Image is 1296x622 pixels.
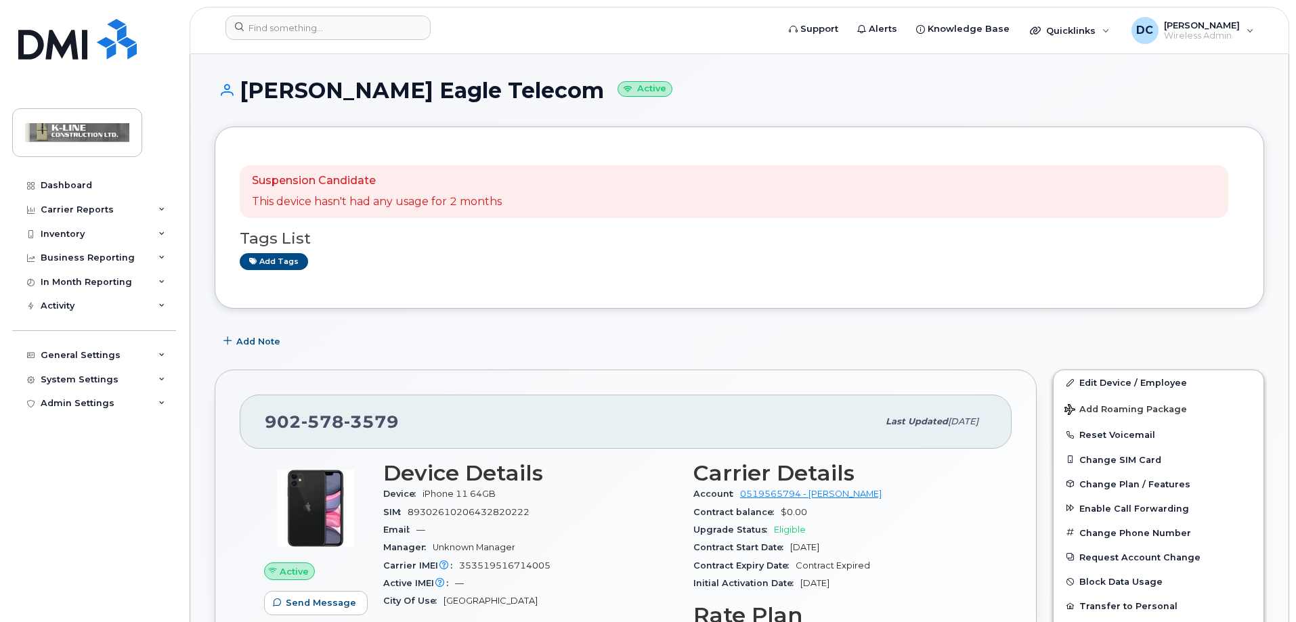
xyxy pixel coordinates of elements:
[790,542,819,552] span: [DATE]
[781,507,807,517] span: $0.00
[1079,479,1190,489] span: Change Plan / Features
[796,560,870,571] span: Contract Expired
[265,412,399,432] span: 902
[886,416,948,426] span: Last updated
[383,560,459,571] span: Carrier IMEI
[383,461,677,485] h3: Device Details
[693,489,740,499] span: Account
[1054,395,1263,422] button: Add Roaming Package
[433,542,515,552] span: Unknown Manager
[459,560,550,571] span: 353519516714005
[693,578,800,588] span: Initial Activation Date
[280,565,309,578] span: Active
[1054,472,1263,496] button: Change Plan / Features
[252,173,502,189] p: Suspension Candidate
[416,525,425,535] span: —
[408,507,530,517] span: 89302610206432820222
[618,81,672,97] small: Active
[344,412,399,432] span: 3579
[1054,496,1263,520] button: Enable Call Forwarding
[383,578,455,588] span: Active IMEI
[740,489,882,499] a: 0519565794 - [PERSON_NAME]
[423,489,496,499] span: iPhone 11 64GB
[252,194,502,210] p: This device hasn't had any usage for 2 months
[383,525,416,535] span: Email
[286,596,356,609] span: Send Message
[693,525,774,535] span: Upgrade Status
[1064,404,1187,417] span: Add Roaming Package
[301,412,344,432] span: 578
[1054,447,1263,472] button: Change SIM Card
[455,578,464,588] span: —
[800,578,829,588] span: [DATE]
[383,507,408,517] span: SIM
[215,79,1264,102] h1: [PERSON_NAME] Eagle Telecom
[444,596,538,606] span: [GEOGRAPHIC_DATA]
[1054,422,1263,447] button: Reset Voicemail
[774,525,806,535] span: Eligible
[693,507,781,517] span: Contract balance
[383,596,444,606] span: City Of Use
[693,542,790,552] span: Contract Start Date
[1054,545,1263,569] button: Request Account Change
[948,416,978,426] span: [DATE]
[240,230,1239,247] h3: Tags List
[264,591,368,615] button: Send Message
[275,468,356,549] img: iPhone_11.jpg
[383,542,433,552] span: Manager
[1054,594,1263,618] button: Transfer to Personal
[240,253,308,270] a: Add tags
[236,335,280,348] span: Add Note
[1054,569,1263,594] button: Block Data Usage
[693,560,796,571] span: Contract Expiry Date
[1054,370,1263,395] a: Edit Device / Employee
[383,489,423,499] span: Device
[215,329,292,353] button: Add Note
[693,461,987,485] h3: Carrier Details
[1079,503,1189,513] span: Enable Call Forwarding
[1054,520,1263,545] button: Change Phone Number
